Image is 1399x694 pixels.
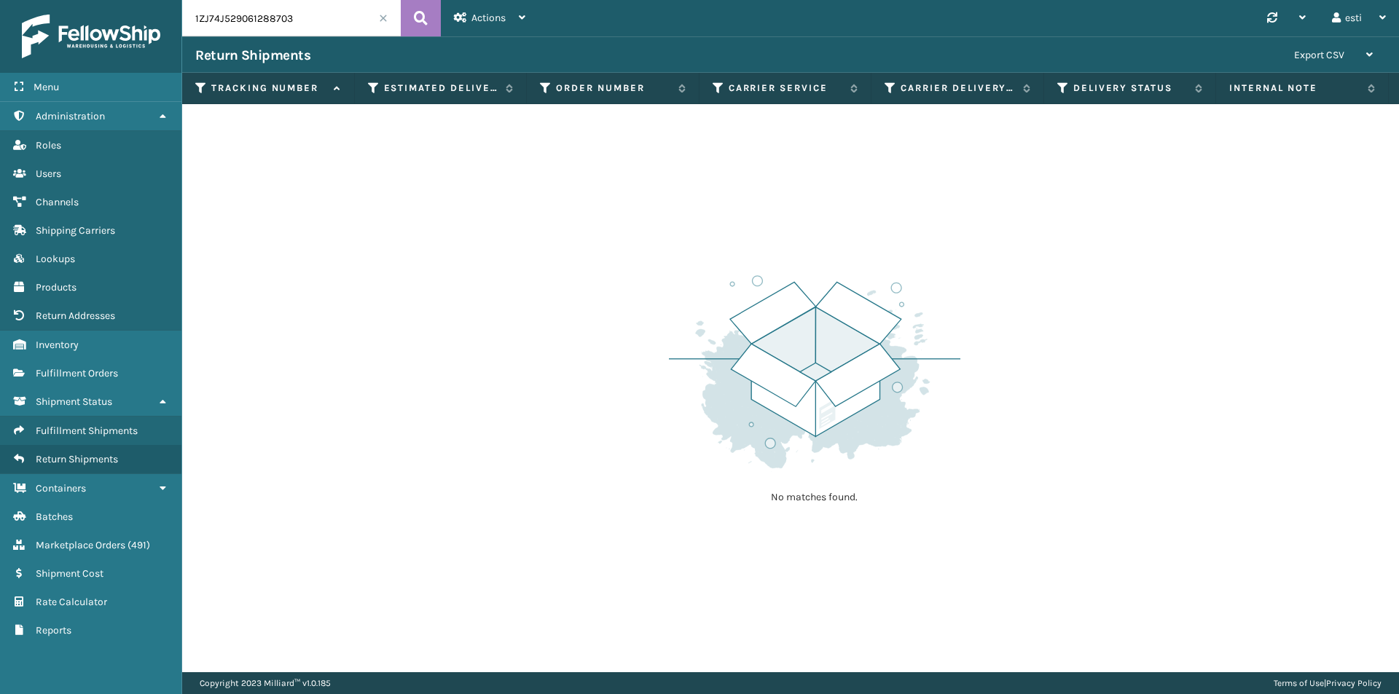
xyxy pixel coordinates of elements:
h3: Return Shipments [195,47,310,64]
label: Delivery Status [1073,82,1188,95]
span: Fulfillment Orders [36,367,118,379]
span: Reports [36,624,71,636]
p: Copyright 2023 Milliard™ v 1.0.185 [200,672,331,694]
span: Actions [471,12,506,24]
span: Channels [36,196,79,208]
label: Carrier Delivery Status [901,82,1016,95]
span: Roles [36,139,61,151]
span: Fulfillment Shipments [36,425,138,437]
span: ( 491 ) [128,539,150,551]
span: Rate Calculator [36,596,107,608]
span: Lookups [36,253,75,265]
label: Estimated Delivery Date [384,82,499,95]
span: Shipping Carriers [36,224,115,237]
span: Inventory [36,339,79,351]
span: Return Shipments [36,453,118,465]
span: Export CSV [1294,49,1344,61]
span: Containers [36,482,86,494]
label: Carrier Service [729,82,844,95]
label: Internal Note [1229,82,1360,95]
span: Users [36,167,61,180]
span: Shipment Cost [36,567,103,580]
span: Marketplace Orders [36,539,125,551]
span: Menu [34,81,59,93]
span: Return Addresses [36,309,115,322]
span: Products [36,281,77,293]
span: Administration [36,110,105,122]
a: Privacy Policy [1326,678,1382,688]
a: Terms of Use [1274,678,1324,688]
span: Shipment Status [36,395,112,408]
label: Order Number [556,82,671,95]
label: Tracking Number [211,82,326,95]
div: | [1274,672,1382,694]
img: logo [22,15,160,58]
span: Batches [36,510,73,523]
